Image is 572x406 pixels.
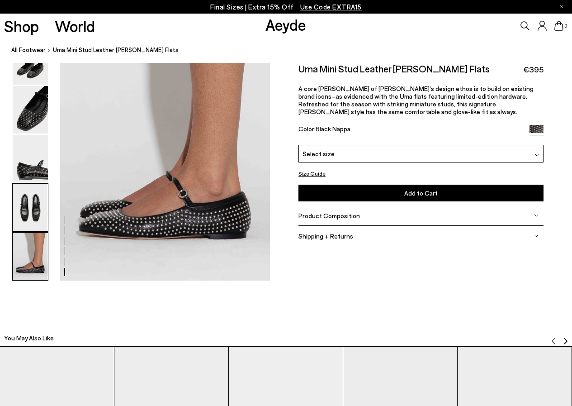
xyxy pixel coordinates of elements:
span: Select size [303,149,335,158]
div: Color: [298,125,521,135]
span: A core [PERSON_NAME] of [PERSON_NAME]’s design ethos is to build on existing brand icons–as evide... [298,85,534,115]
img: svg%3E [534,234,539,238]
button: Add to Cart [298,185,544,201]
img: svg%3E [534,213,539,218]
a: World [55,18,95,34]
img: svg%3E [562,338,569,345]
h2: You May Also Like [4,334,54,343]
img: Uma Mini Stud Leather Mary-Jane Flats - Image 3 [13,86,48,134]
span: €395 [523,64,544,75]
button: Previous slide [550,331,557,345]
img: svg%3E [535,153,539,158]
span: Navigate to /collections/ss25-final-sizes [300,3,362,11]
a: All Footwear [11,45,46,55]
span: Black Nappa [316,125,350,133]
h2: Uma Mini Stud Leather [PERSON_NAME] Flats [298,63,490,74]
span: Add to Cart [404,189,438,197]
button: Size Guide [298,168,326,179]
p: Final Sizes | Extra 15% Off [210,1,362,13]
nav: breadcrumb [11,38,572,63]
span: 0 [563,24,568,29]
span: Product Composition [298,211,360,219]
img: Uma Mini Stud Leather Mary-Jane Flats - Image 5 [13,184,48,231]
a: 0 [554,21,563,31]
img: Uma Mini Stud Leather Mary-Jane Flats - Image 6 [13,233,48,280]
img: svg%3E [550,338,557,345]
span: Shipping + Returns [298,232,353,239]
span: Uma Mini Stud Leather [PERSON_NAME] Flats [53,45,179,55]
img: Uma Mini Stud Leather Mary-Jane Flats - Image 4 [13,135,48,182]
a: Aeyde [265,15,306,34]
button: Next slide [562,331,569,345]
a: Shop [4,18,39,34]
